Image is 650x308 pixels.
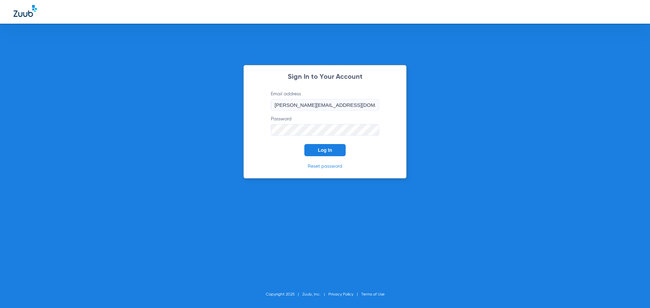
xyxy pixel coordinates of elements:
a: Terms of Use [361,292,385,297]
a: Reset password [308,164,342,169]
li: Copyright 2025 [266,291,302,298]
button: Log In [304,144,346,156]
span: Log In [318,147,332,153]
a: Privacy Policy [328,292,353,297]
input: Password [271,124,379,136]
label: Email address [271,91,379,111]
h2: Sign In to Your Account [261,74,389,80]
li: Zuub, Inc. [302,291,328,298]
input: Email address [271,99,379,111]
img: Zuub Logo [14,5,37,17]
label: Password [271,116,379,136]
